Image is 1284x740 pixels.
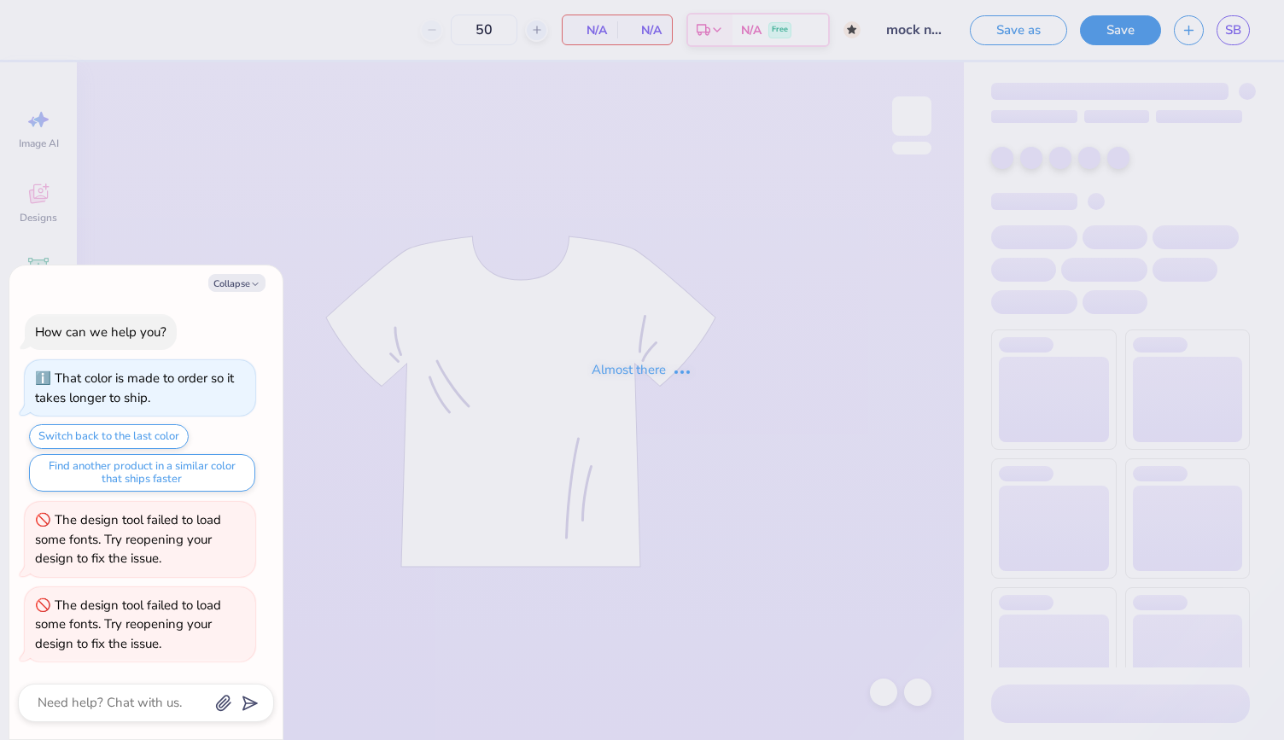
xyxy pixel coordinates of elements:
div: How can we help you? [35,323,166,341]
button: Find another product in a similar color that ships faster [29,454,255,492]
button: Collapse [208,274,266,292]
div: The design tool failed to load some fonts. Try reopening your design to fix the issue. [35,511,221,567]
div: The design tool failed to load some fonts. Try reopening your design to fix the issue. [35,597,221,652]
div: Almost there [592,360,692,380]
div: That color is made to order so it takes longer to ship. [35,370,234,406]
button: Switch back to the last color [29,424,189,449]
